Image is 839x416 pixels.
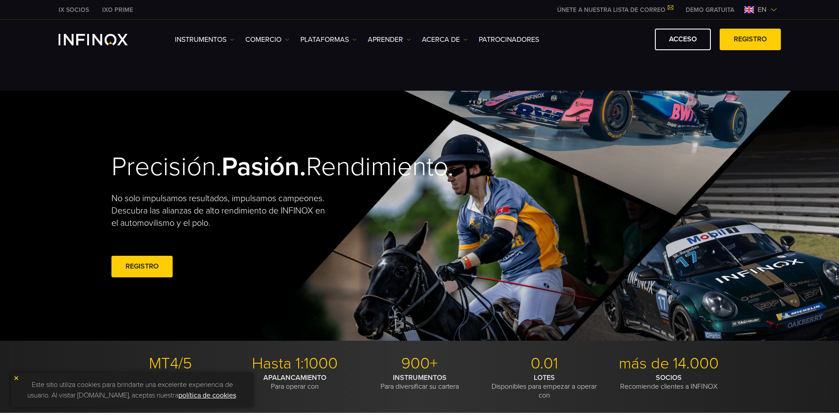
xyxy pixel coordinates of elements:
font: ACCESO [669,35,697,44]
font: Disponibles para empezar a operar con [492,382,597,400]
font: . [236,391,237,400]
font: APALANCAMIENTO [263,373,326,382]
font: Recomiende clientes a INFINOX [620,382,717,391]
font: No solo impulsamos resultados, impulsamos campeones. Descubra las alianzas de alto rendimiento de... [111,193,325,228]
font: MT4/5 [149,354,192,373]
font: en [758,5,767,14]
font: Para diversificar su cartera [381,382,459,391]
font: REGISTRO [734,35,767,44]
font: PLATAFORMAS [300,35,349,44]
a: INFINOX [96,5,140,15]
font: ACERCA DE [422,35,460,44]
a: Logotipo de INFINOX [59,34,148,45]
a: PLATAFORMAS [300,34,357,45]
font: COMERCIO [245,35,281,44]
font: Para operar con [271,382,319,391]
font: IXO PRIME [102,6,133,14]
a: Aprender [368,34,411,45]
font: SOCIOS [656,373,682,382]
font: Rendimiento. [306,151,454,183]
font: REGISTRO [126,262,159,271]
a: Instrumentos [175,34,234,45]
font: Precisión. [111,151,222,183]
font: Pasión. [222,151,306,183]
font: Instrumentos [175,35,226,44]
a: REGISTRO [720,29,781,50]
a: PATROCINADORES [479,34,539,45]
a: INFINOX [52,5,96,15]
font: ÚNETE A NUESTRA LISTA DE CORREO [557,6,665,14]
font: Aprender [368,35,403,44]
a: política de cookies [178,391,236,400]
font: 0.01 [531,354,558,373]
a: ACERCA DE [422,34,468,45]
font: 900+ [401,354,438,373]
a: REGISTRO [111,256,173,277]
a: ACCESO [655,29,711,50]
font: INSTRUMENTOS [393,373,447,382]
font: DEMO GRATUITA [686,6,734,14]
font: más de 14.000 [619,354,719,373]
font: IX SOCIOS [59,6,89,14]
font: Hasta 1:1000 [252,354,338,373]
a: COMERCIO [245,34,289,45]
font: PATROCINADORES [479,35,539,44]
font: Este sitio utiliza cookies para brindarte una excelente experiencia de usuario. Al visitar [DOMAI... [27,380,233,400]
font: LOTES [534,373,555,382]
img: icono de cierre amarillo [13,375,19,381]
a: MENÚ INFINOX [679,5,741,15]
a: ÚNETE A NUESTRA LISTA DE CORREO [551,6,679,14]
